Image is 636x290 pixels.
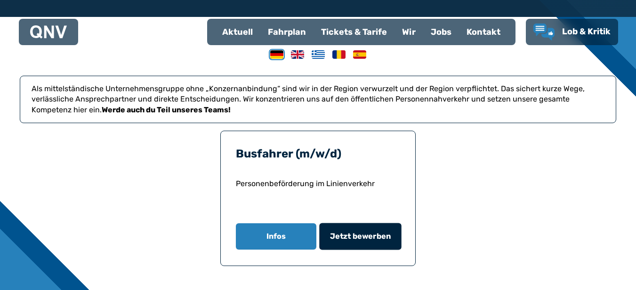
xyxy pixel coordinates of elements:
[291,50,304,59] img: English
[312,50,325,59] img: Greek
[260,20,314,44] a: Fahrplan
[332,50,346,59] img: Romanian
[330,231,391,242] span: Jetzt bewerben
[215,20,260,44] a: Aktuell
[236,178,401,212] p: Personenbeförderung im Linienverkehr
[102,105,231,114] strong: Werde auch du Teil unseres Teams!
[533,24,611,40] a: Lob & Kritik
[270,50,283,59] img: German
[32,84,604,115] p: Als mittelständische Unternehmensgruppe ohne „Konzernanbindung“ sind wir in der Region verwurzelt...
[319,223,401,250] button: Jetzt bewerben
[353,50,366,59] img: Spanish
[30,23,67,41] a: QNV Logo
[459,20,508,44] a: Kontakt
[314,20,394,44] a: Tickets & Tarife
[562,26,611,37] span: Lob & Kritik
[236,147,341,160] a: Busfahrer (m/w/d)
[30,25,67,39] img: QNV Logo
[320,223,401,250] a: Jetzt bewerben
[423,20,459,44] a: Jobs
[236,223,316,250] button: Infos
[394,20,423,44] a: Wir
